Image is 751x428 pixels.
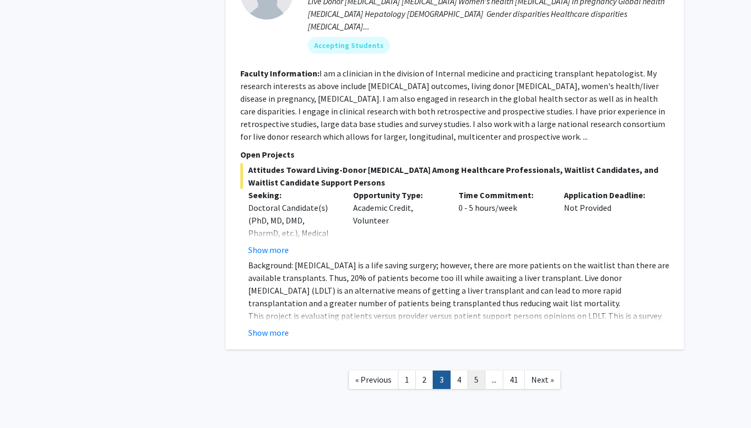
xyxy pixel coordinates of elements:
fg-read-more: I am a clinician in the division of Internal medicine and practicing transplant hepatologist. My ... [240,68,665,142]
div: 0 - 5 hours/week [451,189,556,256]
span: ... [492,374,496,385]
mat-chip: Accepting Students [308,37,390,54]
a: 4 [450,371,468,389]
span: Attitudes Toward Living-Donor [MEDICAL_DATA] Among Healthcare Professionals, Waitlist Candidates,... [240,163,669,189]
div: Doctoral Candidate(s) (PhD, MD, DMD, PharmD, etc.), Medical Resident(s) / Medical Fellow(s) [248,201,338,265]
nav: Page navigation [226,360,684,403]
span: Next » [531,374,554,385]
a: 1 [398,371,416,389]
button: Show more [248,326,289,339]
a: 3 [433,371,451,389]
p: This project is evaluating patients versus provider versus patient support persons opinions on LD... [248,309,669,335]
p: Application Deadline: [564,189,654,201]
p: Open Projects [240,148,669,161]
a: 2 [415,371,433,389]
a: Previous [348,371,398,389]
p: Time Commitment: [459,189,548,201]
p: Opportunity Type: [353,189,443,201]
b: Faculty Information: [240,68,319,79]
p: Background: [MEDICAL_DATA] is a life saving surgery; however, there are more patients on the wait... [248,259,669,309]
a: 5 [467,371,485,389]
a: Next [524,371,561,389]
p: Seeking: [248,189,338,201]
div: Academic Credit, Volunteer [345,189,451,256]
button: Show more [248,244,289,256]
div: Not Provided [556,189,661,256]
iframe: Chat [8,381,45,420]
span: « Previous [355,374,392,385]
a: 41 [503,371,525,389]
